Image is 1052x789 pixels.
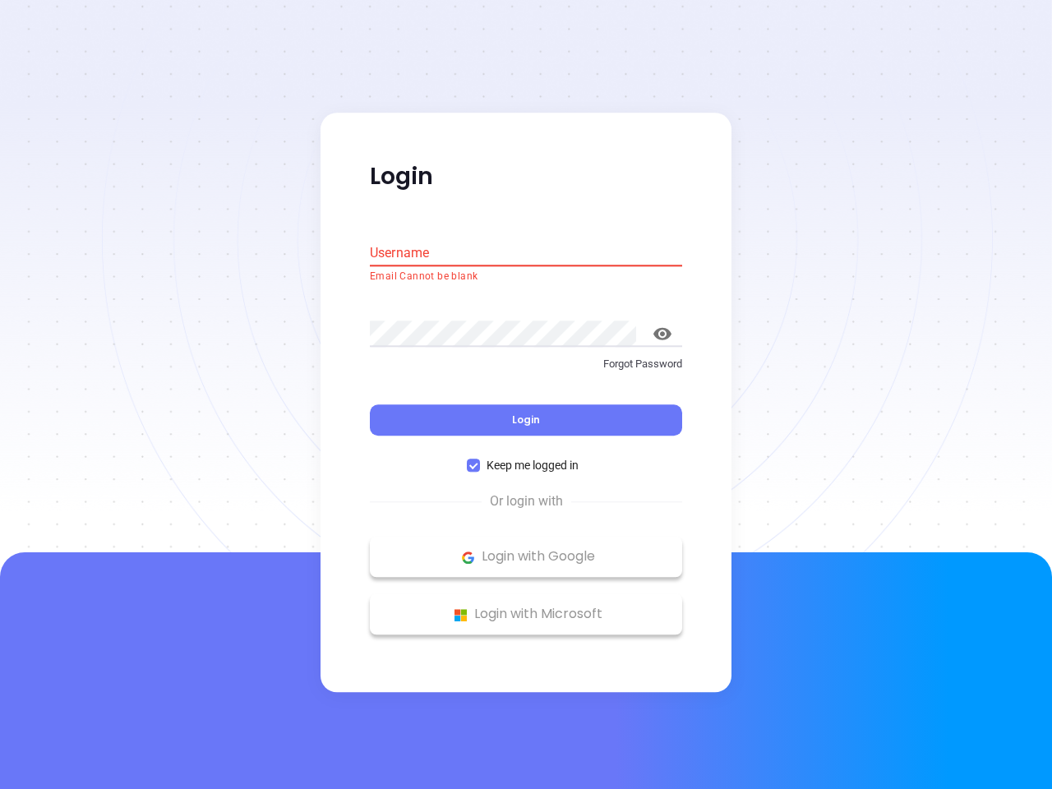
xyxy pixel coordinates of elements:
img: Google Logo [458,547,478,568]
span: Or login with [482,492,571,512]
span: Login [512,413,540,427]
p: Forgot Password [370,356,682,372]
p: Login [370,162,682,191]
button: Login [370,405,682,436]
p: Login with Google [378,545,674,570]
img: Microsoft Logo [450,605,471,625]
p: Email Cannot be blank [370,269,682,285]
button: Google Logo Login with Google [370,537,682,578]
a: Forgot Password [370,356,682,385]
p: Login with Microsoft [378,602,674,627]
button: toggle password visibility [643,314,682,353]
span: Keep me logged in [480,457,585,475]
button: Microsoft Logo Login with Microsoft [370,594,682,635]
